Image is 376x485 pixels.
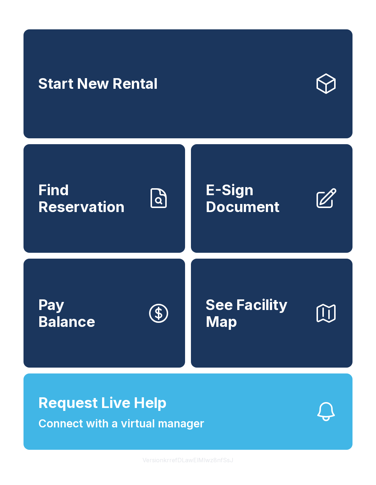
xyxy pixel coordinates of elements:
[23,144,185,253] a: Find Reservation
[38,182,141,215] span: Find Reservation
[206,296,308,330] span: See Facility Map
[38,392,167,414] span: Request Live Help
[137,450,239,470] button: VersionkrrefDLawElMlwz8nfSsJ
[206,182,308,215] span: E-Sign Document
[191,144,352,253] a: E-Sign Document
[23,29,352,138] a: Start New Rental
[23,373,352,450] button: Request Live HelpConnect with a virtual manager
[38,75,158,92] span: Start New Rental
[38,296,95,330] span: Pay Balance
[23,259,185,368] button: PayBalance
[191,259,352,368] button: See Facility Map
[38,415,204,432] span: Connect with a virtual manager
